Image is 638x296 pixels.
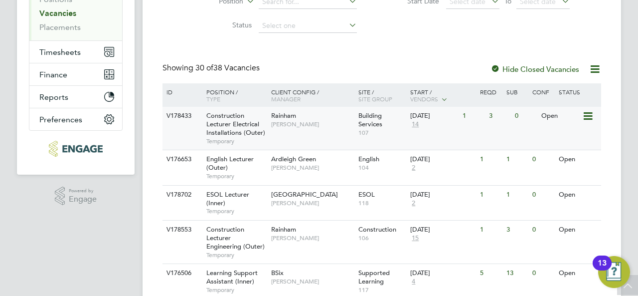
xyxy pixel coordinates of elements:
[556,150,600,169] div: Open
[29,141,123,157] a: Go to home page
[39,47,81,57] span: Timesheets
[410,164,417,172] span: 2
[410,95,438,103] span: Vendors
[162,63,262,73] div: Showing
[598,263,607,276] div: 13
[530,83,556,100] div: Conf
[271,190,338,199] span: [GEOGRAPHIC_DATA]
[271,164,353,172] span: [PERSON_NAME]
[206,111,265,137] span: Construction Lecturer Electrical Installations (Outer)
[410,234,420,243] span: 15
[598,256,630,288] button: Open Resource Center, 13 new notifications
[358,225,396,234] span: Construction
[504,264,530,283] div: 13
[29,63,122,85] button: Finance
[39,92,68,102] span: Reports
[271,111,296,120] span: Rainham
[478,150,503,169] div: 1
[410,120,420,129] span: 14
[358,199,406,207] span: 118
[556,264,600,283] div: Open
[29,108,122,130] button: Preferences
[478,221,503,239] div: 1
[271,234,353,242] span: [PERSON_NAME]
[206,251,266,259] span: Temporary
[271,120,353,128] span: [PERSON_NAME]
[269,83,356,107] div: Client Config /
[206,269,258,286] span: Learning Support Assistant (Inner)
[39,8,76,18] a: Vacancies
[206,286,266,294] span: Temporary
[358,129,406,137] span: 107
[49,141,102,157] img: morganhunt-logo-retina.png
[29,41,122,63] button: Timesheets
[539,107,582,125] div: Open
[271,95,301,103] span: Manager
[410,226,475,234] div: [DATE]
[199,83,269,107] div: Position /
[206,155,254,172] span: English Lecturer (Outer)
[271,269,284,277] span: BSix
[478,186,503,204] div: 1
[358,155,379,163] span: English
[164,264,199,283] div: V176506
[460,107,486,125] div: 1
[358,95,392,103] span: Site Group
[195,63,213,73] span: 30 of
[164,83,199,100] div: ID
[358,164,406,172] span: 104
[358,286,406,294] span: 117
[358,234,406,242] span: 106
[512,107,538,125] div: 0
[206,95,220,103] span: Type
[39,22,81,32] a: Placements
[206,137,266,145] span: Temporary
[556,186,600,204] div: Open
[29,86,122,108] button: Reports
[195,63,260,73] span: 38 Vacancies
[410,155,475,164] div: [DATE]
[490,64,579,74] label: Hide Closed Vacancies
[504,150,530,169] div: 1
[271,199,353,207] span: [PERSON_NAME]
[164,186,199,204] div: V178702
[39,70,67,79] span: Finance
[478,83,503,100] div: Reqd
[39,115,82,124] span: Preferences
[271,155,316,163] span: Ardleigh Green
[271,278,353,286] span: [PERSON_NAME]
[504,186,530,204] div: 1
[504,83,530,100] div: Sub
[356,83,408,107] div: Site /
[164,150,199,169] div: V176653
[530,221,556,239] div: 0
[164,221,199,239] div: V178553
[206,225,265,251] span: Construction Lecturer Engineering (Outer)
[206,172,266,180] span: Temporary
[530,264,556,283] div: 0
[410,278,417,286] span: 4
[194,20,252,29] label: Status
[410,191,475,199] div: [DATE]
[164,107,199,125] div: V178433
[206,190,249,207] span: ESOL Lecturer (Inner)
[206,207,266,215] span: Temporary
[358,269,390,286] span: Supported Learning
[259,19,357,33] input: Select one
[486,107,512,125] div: 3
[69,187,97,195] span: Powered by
[530,186,556,204] div: 0
[271,225,296,234] span: Rainham
[504,221,530,239] div: 3
[358,111,382,128] span: Building Services
[478,264,503,283] div: 5
[530,150,556,169] div: 0
[358,190,375,199] span: ESOL
[410,199,417,208] span: 2
[556,83,600,100] div: Status
[556,221,600,239] div: Open
[55,187,97,206] a: Powered byEngage
[408,83,478,108] div: Start /
[410,112,458,120] div: [DATE]
[410,269,475,278] div: [DATE]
